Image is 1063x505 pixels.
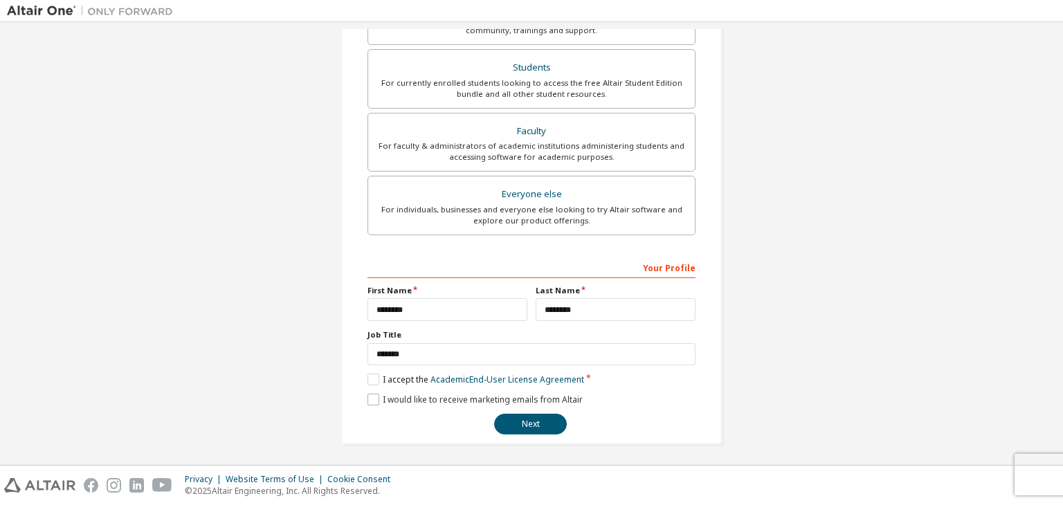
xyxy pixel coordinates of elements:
[494,414,567,434] button: Next
[376,204,687,226] div: For individuals, businesses and everyone else looking to try Altair software and explore our prod...
[185,474,226,485] div: Privacy
[327,474,399,485] div: Cookie Consent
[185,485,399,497] p: © 2025 Altair Engineering, Inc. All Rights Reserved.
[367,285,527,296] label: First Name
[430,374,584,385] a: Academic End-User License Agreement
[226,474,327,485] div: Website Terms of Use
[129,478,144,493] img: linkedin.svg
[7,4,180,18] img: Altair One
[84,478,98,493] img: facebook.svg
[376,140,687,163] div: For faculty & administrators of academic institutions administering students and accessing softwa...
[152,478,172,493] img: youtube.svg
[376,58,687,77] div: Students
[4,478,75,493] img: altair_logo.svg
[376,77,687,100] div: For currently enrolled students looking to access the free Altair Student Edition bundle and all ...
[367,374,584,385] label: I accept the
[376,122,687,141] div: Faculty
[376,185,687,204] div: Everyone else
[107,478,121,493] img: instagram.svg
[367,394,583,405] label: I would like to receive marketing emails from Altair
[367,256,696,278] div: Your Profile
[536,285,696,296] label: Last Name
[367,329,696,340] label: Job Title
